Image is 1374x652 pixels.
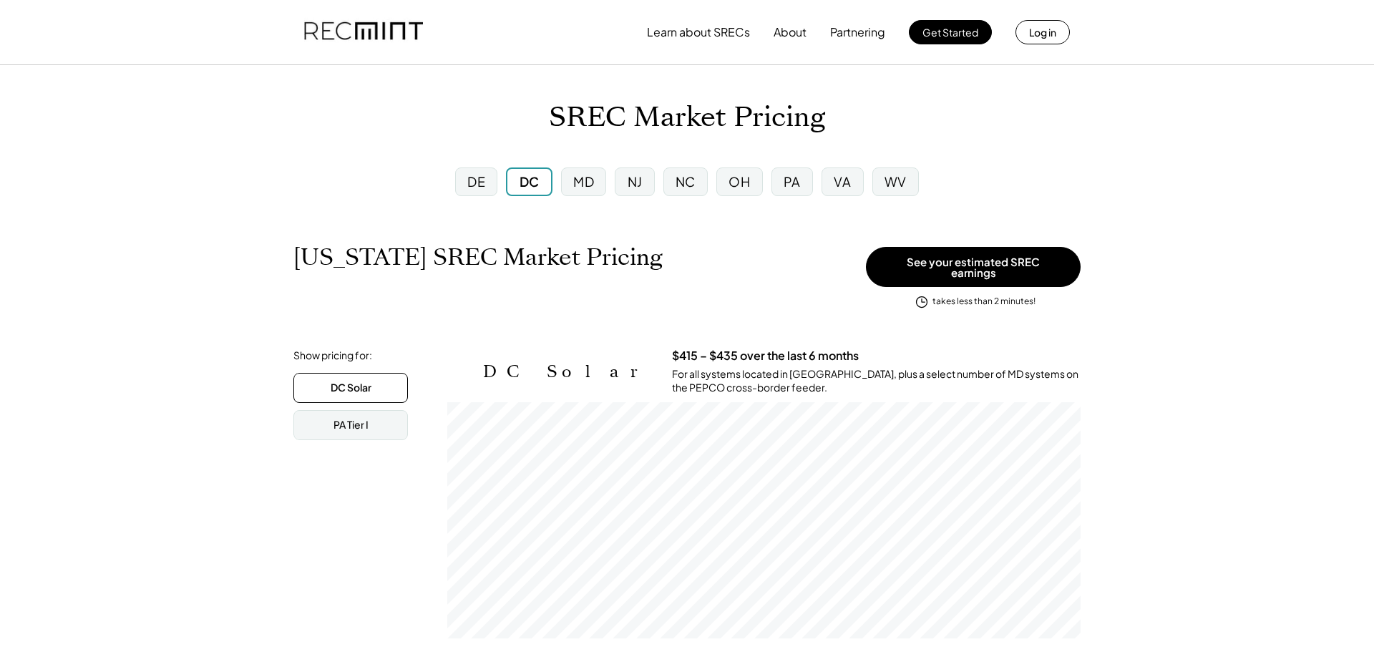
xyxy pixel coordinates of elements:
[830,18,885,47] button: Partnering
[293,349,372,363] div: Show pricing for:
[784,172,801,190] div: PA
[573,172,594,190] div: MD
[866,247,1081,287] button: See your estimated SREC earnings
[672,367,1081,395] div: For all systems located in [GEOGRAPHIC_DATA], plus a select number of MD systems on the PEPCO cro...
[885,172,907,190] div: WV
[834,172,851,190] div: VA
[483,361,651,382] h2: DC Solar
[304,8,423,57] img: recmint-logotype%403x.png
[628,172,643,190] div: NJ
[676,172,696,190] div: NC
[932,296,1036,308] div: takes less than 2 minutes!
[672,349,859,364] h3: $415 – $435 over the last 6 months
[467,172,485,190] div: DE
[774,18,807,47] button: About
[909,20,992,44] button: Get Started
[331,381,371,395] div: DC Solar
[1015,20,1070,44] button: Log in
[647,18,750,47] button: Learn about SRECs
[729,172,750,190] div: OH
[333,418,369,432] div: PA Tier I
[549,101,825,135] h1: SREC Market Pricing
[293,243,663,271] h1: [US_STATE] SREC Market Pricing
[520,172,540,190] div: DC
